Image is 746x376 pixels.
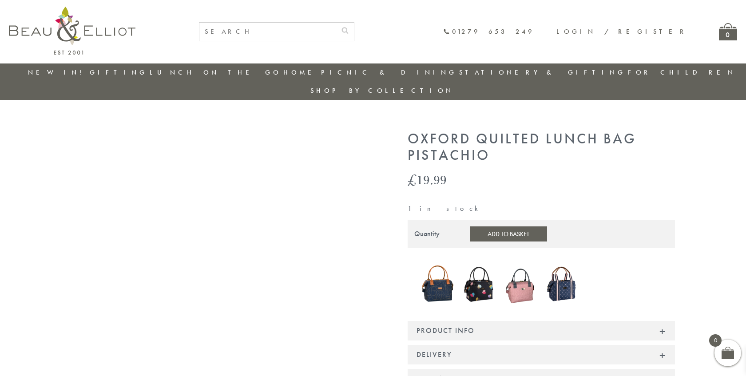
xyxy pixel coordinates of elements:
button: Add to Basket [470,226,547,241]
img: Oxford quilted lunch bag mallow [504,262,537,306]
span: £ [408,170,417,189]
a: Stationery & Gifting [459,68,626,77]
img: Monogram Midnight Convertible Lunch Bag [546,264,579,303]
bdi: 19.99 [408,170,447,189]
h1: Oxford Quilted Lunch Bag Pistachio [408,131,675,164]
a: 0 [719,23,737,40]
span: 0 [709,334,722,347]
img: Emily convertible lunch bag [463,261,496,306]
a: Lunch On The Go [150,68,281,77]
a: Login / Register [556,27,688,36]
a: 01279 653 249 [443,28,534,36]
a: Monogram Midnight Convertible Lunch Bag [546,264,579,305]
img: logo [9,7,135,55]
a: Picnic & Dining [321,68,457,77]
a: Navy Broken-hearted Convertible Insulated Lunch Bag [421,262,454,308]
a: Home [283,68,319,77]
a: Shop by collection [310,86,454,95]
input: SEARCH [199,23,336,41]
a: Oxford quilted lunch bag mallow [504,262,537,308]
div: Product Info [408,321,675,340]
img: Navy Broken-hearted Convertible Insulated Lunch Bag [421,262,454,305]
div: Delivery [408,345,675,364]
a: Gifting [90,68,147,77]
a: For Children [628,68,736,77]
a: Emily convertible lunch bag [463,261,496,308]
div: Quantity [414,230,440,238]
a: New in! [28,68,87,77]
p: 1 in stock [408,205,675,213]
